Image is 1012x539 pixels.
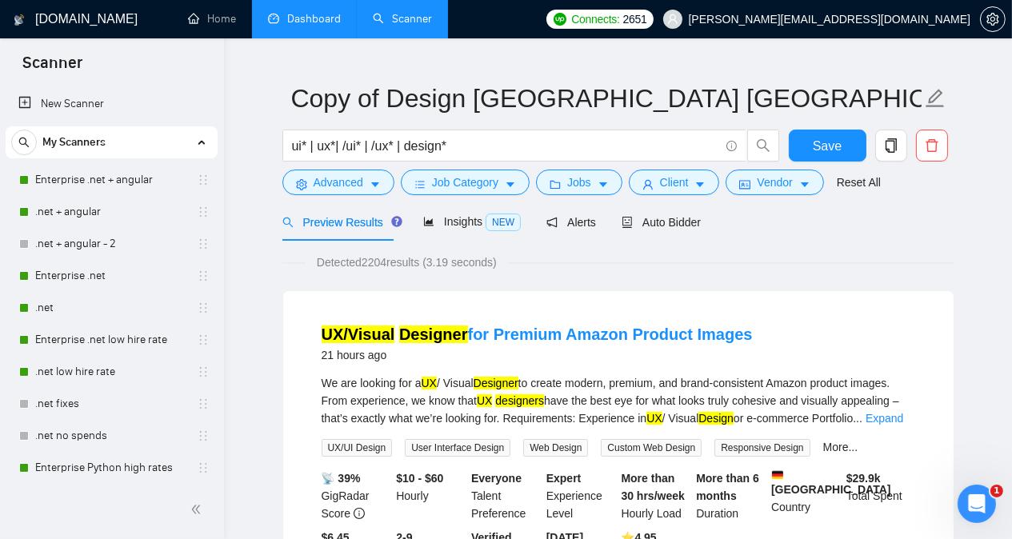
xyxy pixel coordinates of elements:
[748,138,778,153] span: search
[646,412,662,425] mark: UX
[823,441,858,453] a: More...
[667,14,678,25] span: user
[282,170,394,195] button: settingAdvancedcaret-down
[282,217,294,228] span: search
[771,469,891,496] b: [GEOGRAPHIC_DATA]
[35,292,187,324] a: .net
[393,469,468,522] div: Hourly
[629,170,720,195] button: userClientcaret-down
[523,439,588,457] span: Web Design
[10,51,95,85] span: Scanner
[618,469,694,522] div: Hourly Load
[474,377,518,389] mark: Designer
[423,215,521,228] span: Insights
[799,178,810,190] span: caret-down
[546,472,582,485] b: Expert
[296,178,307,190] span: setting
[601,439,702,457] span: Custom Web Design
[550,178,561,190] span: folder
[642,178,654,190] span: user
[6,88,218,120] li: New Scanner
[322,439,393,457] span: UX/UI Design
[598,178,609,190] span: caret-down
[837,174,881,191] a: Reset All
[390,214,404,229] div: Tooltip anchor
[11,130,37,155] button: search
[622,217,633,228] span: robot
[468,469,543,522] div: Talent Preference
[405,439,510,457] span: User Interface Design
[35,260,187,292] a: Enterprise .net
[990,485,1003,497] span: 1
[477,394,492,407] mark: UX
[567,174,591,191] span: Jobs
[554,13,566,26] img: upwork-logo.png
[980,13,1006,26] a: setting
[197,174,210,186] span: holder
[843,469,918,522] div: Total Spent
[772,469,783,481] img: 🇩🇪
[197,333,210,346] span: holder
[471,472,522,485] b: Everyone
[622,216,701,229] span: Auto Bidder
[414,178,426,190] span: bars
[197,301,210,314] span: holder
[757,174,792,191] span: Vendor
[980,6,1006,32] button: setting
[875,130,907,162] button: copy
[197,269,210,282] span: holder
[536,170,622,195] button: folderJobscaret-down
[696,472,759,502] b: More than 6 months
[35,388,187,420] a: .net fixes
[866,412,903,425] a: Expand
[739,178,750,190] span: idcard
[916,130,948,162] button: delete
[543,469,618,522] div: Experience Level
[853,412,862,425] span: ...
[373,12,432,26] a: searchScanner
[958,485,996,523] iframe: Intercom live chat
[571,10,619,28] span: Connects:
[432,174,498,191] span: Job Category
[876,138,906,153] span: copy
[318,469,394,522] div: GigRadar Score
[981,13,1005,26] span: setting
[354,508,365,519] span: info-circle
[314,174,363,191] span: Advanced
[714,439,810,457] span: Responsive Design
[726,170,823,195] button: idcardVendorcaret-down
[396,472,443,485] b: $10 - $60
[399,325,468,343] mark: Designer
[197,206,210,218] span: holder
[423,216,434,227] span: area-chart
[917,138,947,153] span: delete
[546,217,558,228] span: notification
[694,178,706,190] span: caret-down
[925,88,946,109] span: edit
[35,452,187,484] a: Enterprise Python high rates
[768,469,843,522] div: Country
[846,472,881,485] b: $ 29.9k
[322,345,753,365] div: 21 hours ago
[42,126,106,158] span: My Scanners
[505,178,516,190] span: caret-down
[698,412,734,425] mark: Design
[190,501,206,517] span: double-left
[322,325,395,343] mark: UX/Visual
[660,174,689,191] span: Client
[322,325,753,343] a: UX/Visual Designerfor Premium Amazon Product Images
[622,472,685,502] b: More than 30 hrs/week
[35,324,187,356] a: Enterprise .net low hire rate
[623,10,647,28] span: 2651
[268,12,341,26] a: dashboardDashboard
[546,216,596,229] span: Alerts
[14,7,25,33] img: logo
[197,429,210,442] span: holder
[422,377,437,389] mark: UX
[282,216,398,229] span: Preview Results
[35,228,187,260] a: .net + angular - 2
[693,469,768,522] div: Duration
[292,136,719,156] input: Search Freelance Jobs...
[401,170,530,195] button: barsJob Categorycaret-down
[322,472,361,485] b: 📡 39%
